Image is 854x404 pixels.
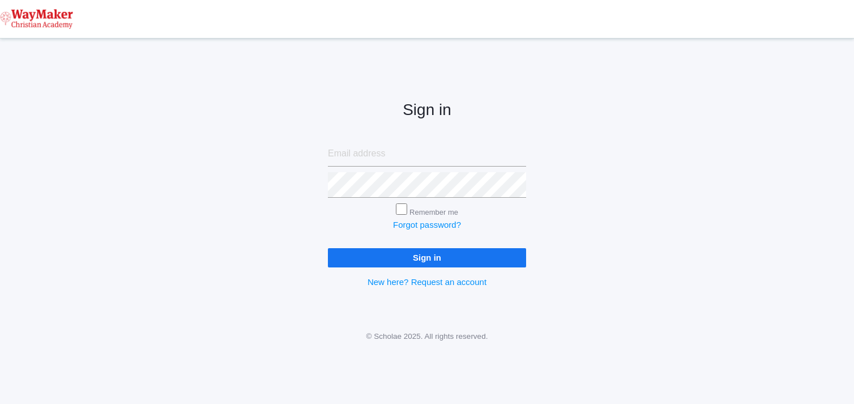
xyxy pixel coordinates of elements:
input: Sign in [328,248,526,267]
a: New here? Request an account [368,277,486,287]
h2: Sign in [328,101,526,119]
a: Forgot password? [393,220,461,229]
input: Email address [328,141,526,167]
label: Remember me [409,208,458,216]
